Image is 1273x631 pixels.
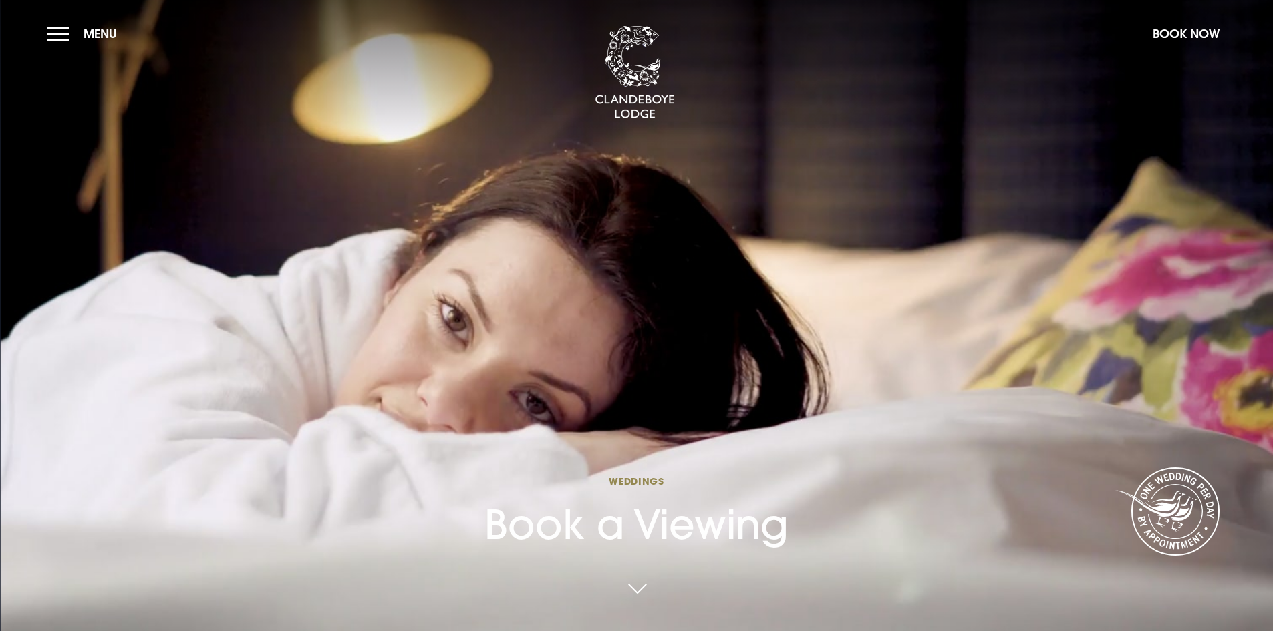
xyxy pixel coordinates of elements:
[595,26,675,120] img: Clandeboye Lodge
[484,475,789,548] h1: Book a Viewing
[484,475,789,487] span: Weddings
[47,19,124,48] button: Menu
[84,26,117,41] span: Menu
[1146,19,1226,48] button: Book Now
